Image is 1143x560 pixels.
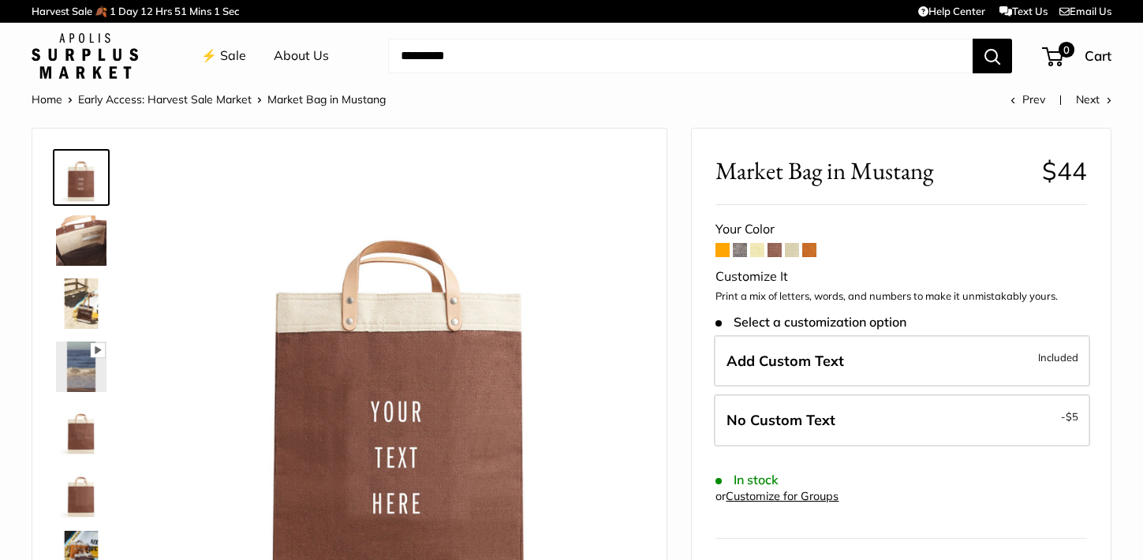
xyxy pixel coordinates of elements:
[1066,410,1078,423] span: $5
[56,342,106,392] img: Market Bag in Mustang
[53,149,110,206] a: Market Bag in Mustang
[918,5,985,17] a: Help Center
[1076,92,1111,106] a: Next
[726,489,839,503] a: Customize for Groups
[56,468,106,518] img: Market Bag in Mustang
[189,5,211,17] span: Mins
[78,92,252,106] a: Early Access: Harvest Sale Market
[1061,407,1078,426] span: -
[1038,348,1078,367] span: Included
[388,39,973,73] input: Search...
[214,5,220,17] span: 1
[222,5,239,17] span: Sec
[1059,5,1111,17] a: Email Us
[715,315,906,330] span: Select a customization option
[715,289,1087,304] p: Print a mix of letters, words, and numbers to make it unmistakably yours.
[1044,43,1111,69] a: 0 Cart
[1010,92,1045,106] a: Prev
[715,265,1087,289] div: Customize It
[56,152,106,203] img: Market Bag in Mustang
[53,212,110,269] a: Market Bag in Mustang
[274,44,329,68] a: About Us
[56,278,106,329] img: Market Bag in Mustang
[56,215,106,266] img: Market Bag in Mustang
[32,89,386,110] nav: Breadcrumb
[201,44,246,68] a: ⚡️ Sale
[1042,155,1087,186] span: $44
[715,486,839,507] div: or
[155,5,172,17] span: Hrs
[999,5,1048,17] a: Text Us
[267,92,386,106] span: Market Bag in Mustang
[140,5,153,17] span: 12
[1085,47,1111,64] span: Cart
[32,92,62,106] a: Home
[727,411,835,429] span: No Custom Text
[53,401,110,458] a: description_Seal of authenticity printed on the backside of every bag.
[715,472,778,487] span: In stock
[32,33,138,79] img: Apolis: Surplus Market
[1059,42,1074,58] span: 0
[53,338,110,395] a: Market Bag in Mustang
[174,5,187,17] span: 51
[715,218,1087,241] div: Your Color
[727,352,844,370] span: Add Custom Text
[973,39,1012,73] button: Search
[53,465,110,521] a: Market Bag in Mustang
[53,275,110,332] a: Market Bag in Mustang
[110,5,116,17] span: 1
[118,5,138,17] span: Day
[715,156,1029,185] span: Market Bag in Mustang
[714,394,1090,446] label: Leave Blank
[56,405,106,455] img: description_Seal of authenticity printed on the backside of every bag.
[714,335,1090,387] label: Add Custom Text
